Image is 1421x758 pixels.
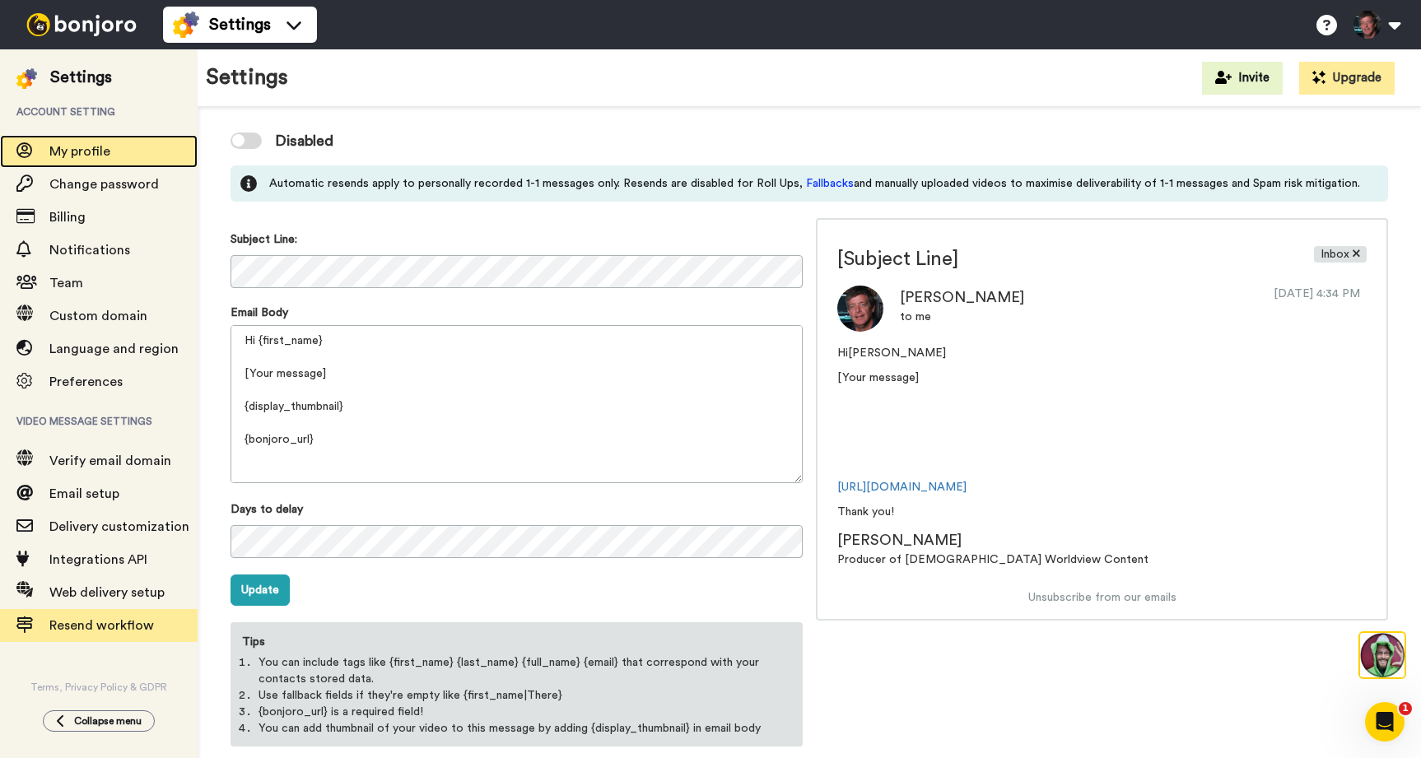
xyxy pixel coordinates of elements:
[49,342,179,356] span: Language and region
[1202,62,1283,95] button: Invite
[173,12,199,38] img: settings-colored.svg
[50,66,112,89] div: Settings
[1399,702,1412,715] span: 1
[49,553,147,566] span: Integrations API
[1314,246,1367,263] span: Inbox
[232,624,275,650] label: Tips
[49,145,110,158] span: My profile
[49,586,165,599] span: Web delivery setup
[275,129,333,152] span: Disabled
[837,481,967,493] a: [URL][DOMAIN_NAME]
[49,375,123,388] span: Preferences
[837,370,1367,386] p: [Your message]
[900,290,1024,305] span: [PERSON_NAME]
[1267,286,1367,302] span: [DATE] 4:34 PM
[837,286,883,332] img: Kyle Justice
[49,178,159,191] span: Change password
[259,720,775,737] li: You can add thumbnail of your video to this message by adding {display_thumbnail} in email body
[231,231,297,248] label: Subject Line:
[806,178,854,189] span: Fallbacks
[49,487,119,500] span: Email setup
[20,13,143,36] img: bj-logo-header-white.svg
[1299,62,1395,95] button: Upgrade
[837,532,962,547] span: [PERSON_NAME]
[49,277,83,290] span: Team
[49,520,189,533] span: Delivery customization
[49,244,130,257] span: Notifications
[837,554,1148,565] span: Producer of [DEMOGRAPHIC_DATA] Worldview Content
[269,175,1360,192] span: Automatic resends apply to personally recorded 1-1 messages only. Resends are disabled for Roll U...
[1365,702,1405,742] iframe: Intercom live chat
[259,687,775,704] li: Use fallback fields if they're empty like {first_name|There}
[206,66,288,90] h1: Settings
[837,504,1367,520] p: Thank you!
[49,619,154,632] span: Resend workflow
[259,654,775,687] li: You can include tags like {first_name} {last_name} {full_name} {email} that correspond with your ...
[74,714,142,728] span: Collapse menu
[43,710,155,732] button: Collapse menu
[837,246,1279,272] span: [Subject Line]
[900,311,931,323] span: to me
[49,309,147,323] span: Custom domain
[209,13,271,36] span: Settings
[231,501,303,518] label: Days to delay
[818,589,1386,606] div: Unsubscribe from our emails
[16,68,37,89] img: settings-colored.svg
[231,574,290,606] button: Update
[837,345,1367,361] p: Hi [PERSON_NAME]
[259,704,775,720] li: {bonjoro_url} is a required field!
[49,454,171,467] span: Verify email domain
[2,3,46,48] img: 3183ab3e-59ed-45f6-af1c-10226f767056-1659068401.jpg
[49,211,86,224] span: Billing
[231,305,288,321] label: Email Body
